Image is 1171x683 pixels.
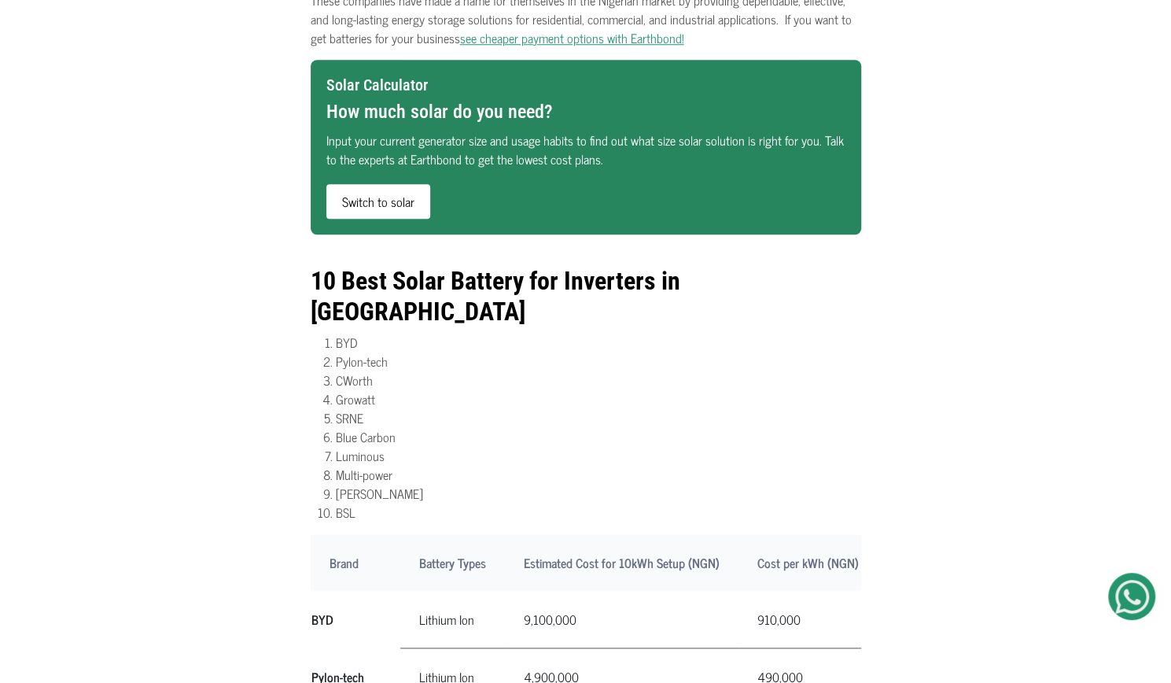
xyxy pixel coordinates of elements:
[326,131,845,168] p: Input your current generator size and usage habits to find out what size solar solution is right ...
[326,184,430,219] a: Switch to solar
[336,352,861,371] li: Pylon-tech
[336,427,861,446] li: Blue Carbon
[1115,580,1149,614] img: Get Started On Earthbond Via Whatsapp
[336,465,861,484] li: Multi-power
[738,534,878,591] th: Cost per kWh (NGN)
[336,408,861,427] li: SRNE
[400,591,505,648] td: Lithium Ion
[460,28,684,48] a: see cheaper payment options with Earthbond!
[505,534,738,591] th: Estimated Cost for 10kWh Setup (NGN)
[311,591,400,648] th: BYD
[326,101,845,124] h3: How much solar do you need?
[400,534,505,591] th: Battery Types
[311,534,400,591] th: Brand
[336,389,861,408] li: Growatt
[311,266,680,326] b: 10 Best Solar Battery for Inverters in [GEOGRAPHIC_DATA]
[336,503,861,522] li: BSL
[336,333,861,352] li: BYD
[336,371,861,389] li: CWorth
[336,484,861,503] li: [PERSON_NAME]
[336,446,861,465] li: Luminous
[326,76,845,94] h5: Solar Calculator
[505,591,738,648] td: 9,100,000
[738,591,878,648] td: 910,000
